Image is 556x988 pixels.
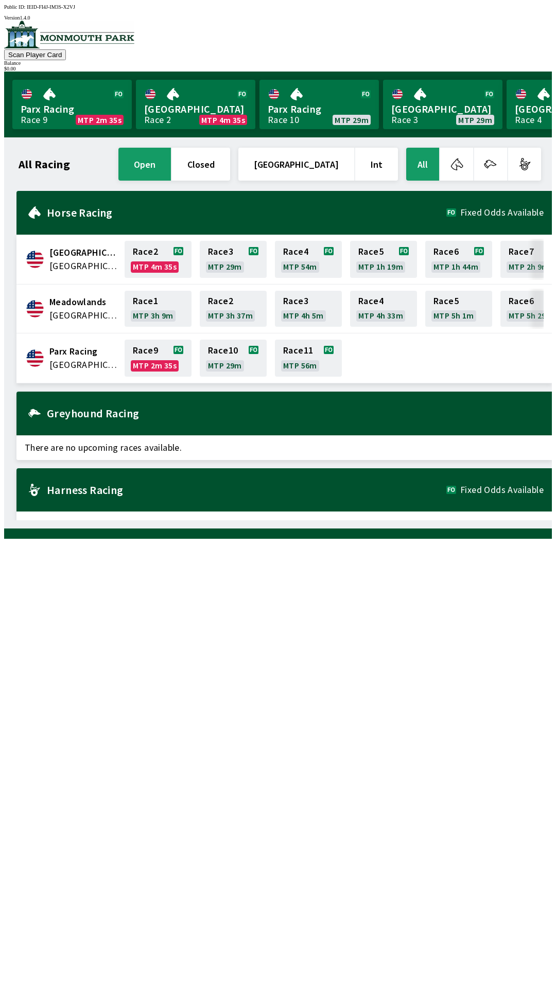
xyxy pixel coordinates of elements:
[460,208,544,217] span: Fixed Odds Available
[133,297,158,305] span: Race 1
[515,116,542,124] div: Race 4
[208,361,242,369] span: MTP 29m
[47,208,446,217] h2: Horse Racing
[47,409,544,417] h2: Greyhound Racing
[47,486,446,494] h2: Harness Racing
[283,248,308,256] span: Race 4
[509,248,534,256] span: Race 7
[458,116,492,124] span: MTP 29m
[49,345,118,358] span: Parx Racing
[4,15,552,21] div: Version 1.4.0
[391,102,494,116] span: [GEOGRAPHIC_DATA]
[4,21,134,48] img: venue logo
[275,340,342,377] a: Race11MTP 56m
[335,116,369,124] span: MTP 29m
[275,241,342,278] a: Race4MTP 54m
[355,148,398,181] button: Int
[259,80,379,129] a: Parx RacingRace 10MTP 29m
[4,66,552,72] div: $ 0.00
[16,435,552,460] span: There are no upcoming races available.
[406,148,439,181] button: All
[391,116,418,124] div: Race 3
[4,60,552,66] div: Balance
[283,346,313,355] span: Race 11
[383,80,502,129] a: [GEOGRAPHIC_DATA]Race 3MTP 29m
[19,160,70,168] h1: All Racing
[78,116,121,124] span: MTP 2m 35s
[350,291,417,327] a: Race4MTP 4h 33m
[268,102,371,116] span: Parx Racing
[283,297,308,305] span: Race 3
[172,148,230,181] button: closed
[268,116,300,124] div: Race 10
[283,262,317,271] span: MTP 54m
[208,346,238,355] span: Race 10
[433,262,478,271] span: MTP 1h 44m
[4,49,66,60] button: Scan Player Card
[133,361,177,369] span: MTP 2m 35s
[27,4,75,10] span: IEID-FI4J-IM3S-X2VJ
[283,311,324,320] span: MTP 4h 5m
[16,511,552,536] span: There are no upcoming races available.
[201,116,245,124] span: MTP 4m 35s
[12,80,132,129] a: Parx RacingRace 9MTP 2m 35s
[136,80,255,129] a: [GEOGRAPHIC_DATA]Race 2MTP 4m 35s
[125,291,192,327] a: Race1MTP 3h 9m
[49,295,118,309] span: Meadowlands
[433,297,459,305] span: Race 5
[208,262,242,271] span: MTP 29m
[283,361,317,369] span: MTP 56m
[49,309,118,322] span: United States
[433,248,459,256] span: Race 6
[208,248,233,256] span: Race 3
[133,248,158,256] span: Race 2
[358,262,403,271] span: MTP 1h 19m
[125,241,192,278] a: Race2MTP 4m 35s
[49,358,118,372] span: United States
[133,311,173,320] span: MTP 3h 9m
[144,102,247,116] span: [GEOGRAPHIC_DATA]
[200,340,267,377] a: Race10MTP 29m
[208,311,253,320] span: MTP 3h 37m
[509,311,553,320] span: MTP 5h 29m
[200,241,267,278] a: Race3MTP 29m
[133,262,177,271] span: MTP 4m 35s
[509,262,549,271] span: MTP 2h 9m
[275,291,342,327] a: Race3MTP 4h 5m
[425,291,492,327] a: Race5MTP 5h 1m
[433,311,474,320] span: MTP 5h 1m
[133,346,158,355] span: Race 9
[358,311,403,320] span: MTP 4h 33m
[21,102,124,116] span: Parx Racing
[460,486,544,494] span: Fixed Odds Available
[144,116,171,124] div: Race 2
[238,148,354,181] button: [GEOGRAPHIC_DATA]
[200,291,267,327] a: Race2MTP 3h 37m
[208,297,233,305] span: Race 2
[49,259,118,273] span: United States
[509,297,534,305] span: Race 6
[358,297,384,305] span: Race 4
[350,241,417,278] a: Race5MTP 1h 19m
[118,148,171,181] button: open
[125,340,192,377] a: Race9MTP 2m 35s
[358,248,384,256] span: Race 5
[21,116,47,124] div: Race 9
[425,241,492,278] a: Race6MTP 1h 44m
[49,246,118,259] span: Fairmount Park
[4,4,552,10] div: Public ID:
